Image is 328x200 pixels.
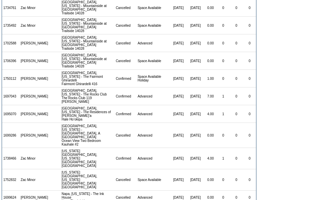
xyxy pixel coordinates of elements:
[230,87,243,105] td: 0
[60,123,115,148] td: [GEOGRAPHIC_DATA], [US_STATE] - [GEOGRAPHIC_DATA], A [GEOGRAPHIC_DATA] Ocean View Two Bedroom Kau...
[230,123,243,148] td: 0
[136,70,170,87] td: Space Available Holiday
[187,148,204,169] td: [DATE]
[187,87,204,105] td: [DATE]
[19,34,50,52] td: [PERSON_NAME]
[243,17,256,34] td: 0
[170,169,186,191] td: [DATE]
[187,52,204,70] td: [DATE]
[136,169,170,191] td: Space Available
[170,87,186,105] td: [DATE]
[2,105,19,123] td: 1695070
[217,105,230,123] td: 1
[230,34,243,52] td: 0
[136,123,170,148] td: Advanced
[115,169,137,191] td: Cancelled
[217,148,230,169] td: 1
[230,105,243,123] td: 0
[115,52,137,70] td: Cancelled
[2,169,19,191] td: 1752832
[115,34,137,52] td: Cancelled
[60,17,115,34] td: [GEOGRAPHIC_DATA], [US_STATE] - Mountainside at [GEOGRAPHIC_DATA] Trailside 14028
[217,70,230,87] td: 0
[19,87,50,105] td: [PERSON_NAME]
[19,148,50,169] td: Zac Minor
[60,70,115,87] td: [GEOGRAPHIC_DATA], [US_STATE] - The Fairmont Ghirardelli Fairmont Ghirardelli 416
[243,169,256,191] td: 0
[204,87,217,105] td: 7.00
[204,70,217,87] td: 1.00
[19,52,50,70] td: [PERSON_NAME]
[243,105,256,123] td: 0
[60,105,115,123] td: [GEOGRAPHIC_DATA], [US_STATE] - The Residences of [PERSON_NAME]'a Hale Ho’okipa
[204,169,217,191] td: 0.00
[2,87,19,105] td: 1697043
[115,70,137,87] td: Confirmed
[19,169,50,191] td: Zac Minor
[217,17,230,34] td: 0
[136,148,170,169] td: Advanced
[204,34,217,52] td: 0.00
[115,123,137,148] td: Cancelled
[204,148,217,169] td: 4.00
[2,52,19,70] td: 1706396
[187,169,204,191] td: [DATE]
[187,123,204,148] td: [DATE]
[204,123,217,148] td: 0.00
[217,87,230,105] td: 1
[2,34,19,52] td: 1702588
[230,169,243,191] td: 0
[19,17,50,34] td: Zac Minor
[136,52,170,70] td: Space Available
[217,52,230,70] td: 0
[2,123,19,148] td: 1699286
[170,70,186,87] td: [DATE]
[187,70,204,87] td: [DATE]
[230,148,243,169] td: 0
[243,52,256,70] td: 0
[170,52,186,70] td: [DATE]
[60,87,115,105] td: [GEOGRAPHIC_DATA], [US_STATE] - The Rocks Club The Rocks Club 119 [PERSON_NAME]
[243,87,256,105] td: 0
[19,70,50,87] td: [PERSON_NAME]
[136,105,170,123] td: Advanced
[187,34,204,52] td: [DATE]
[136,34,170,52] td: Advanced
[204,105,217,123] td: 4.00
[243,70,256,87] td: 0
[115,87,137,105] td: Confirmed
[170,17,186,34] td: [DATE]
[170,123,186,148] td: [DATE]
[217,169,230,191] td: 0
[115,17,137,34] td: Cancelled
[217,123,230,148] td: 0
[187,105,204,123] td: [DATE]
[217,34,230,52] td: 0
[60,34,115,52] td: [GEOGRAPHIC_DATA], [US_STATE] - Mountainside at [GEOGRAPHIC_DATA] Trailside 14028
[230,70,243,87] td: 0
[204,52,217,70] td: 0.00
[60,148,115,169] td: [US_STATE][GEOGRAPHIC_DATA], [US_STATE][GEOGRAPHIC_DATA] [GEOGRAPHIC_DATA]
[243,123,256,148] td: 0
[170,34,186,52] td: [DATE]
[60,52,115,70] td: [GEOGRAPHIC_DATA], [US_STATE] - Mountainside at [GEOGRAPHIC_DATA] Trailside 14028
[19,123,50,148] td: [PERSON_NAME]
[136,87,170,105] td: Advanced
[230,52,243,70] td: 0
[115,105,137,123] td: Confirmed
[136,17,170,34] td: Space Available
[243,34,256,52] td: 0
[2,17,19,34] td: 1735492
[243,148,256,169] td: 0
[170,148,186,169] td: [DATE]
[170,105,186,123] td: [DATE]
[19,105,50,123] td: [PERSON_NAME]
[2,70,19,87] td: 1750112
[60,169,115,191] td: [US_STATE][GEOGRAPHIC_DATA], [US_STATE][GEOGRAPHIC_DATA] [GEOGRAPHIC_DATA]
[2,148,19,169] td: 1738466
[115,148,137,169] td: Confirmed
[187,17,204,34] td: [DATE]
[204,17,217,34] td: 0.00
[230,17,243,34] td: 0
